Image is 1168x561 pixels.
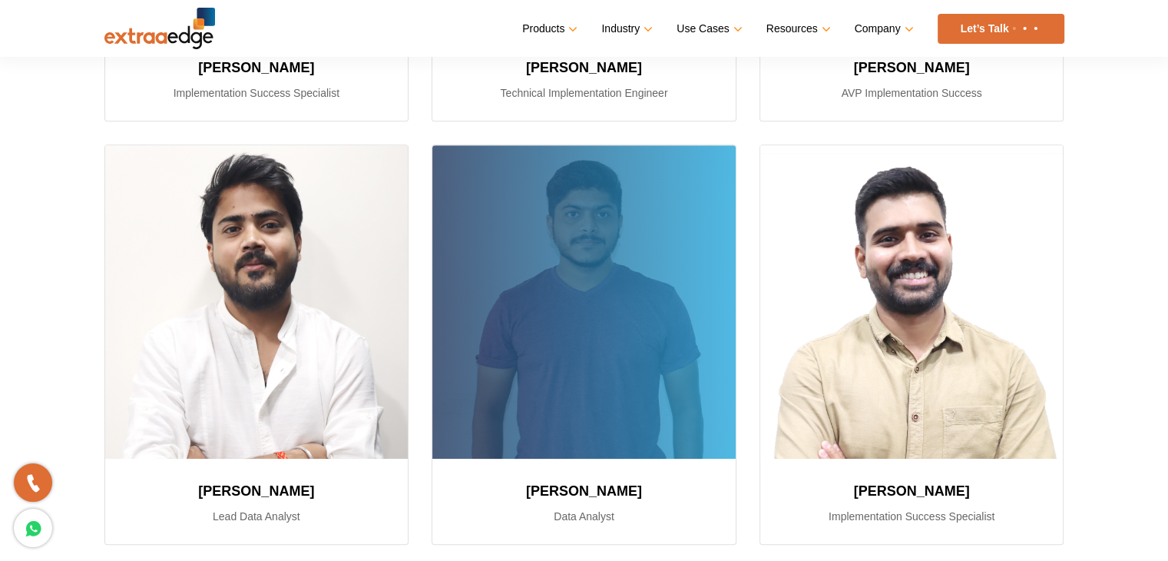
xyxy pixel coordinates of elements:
h3: [PERSON_NAME] [779,477,1045,505]
p: Lead Data Analyst [124,507,390,526]
p: Data Analyst [451,507,717,526]
p: Technical Implementation Engineer [451,84,717,102]
h3: [PERSON_NAME] [451,477,717,505]
p: Implementation Success Specialist [124,84,390,102]
h3: [PERSON_NAME] [124,54,390,81]
p: AVP Implementation Success [779,84,1045,102]
a: Industry [601,18,650,40]
a: Products [522,18,574,40]
a: Resources [766,18,828,40]
a: Let’s Talk [938,14,1064,44]
p: Implementation Success Specialist [779,507,1045,526]
h3: [PERSON_NAME] [779,54,1045,81]
h3: [PERSON_NAME] [451,54,717,81]
h3: [PERSON_NAME] [124,477,390,505]
a: Use Cases [677,18,739,40]
a: Company [855,18,911,40]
